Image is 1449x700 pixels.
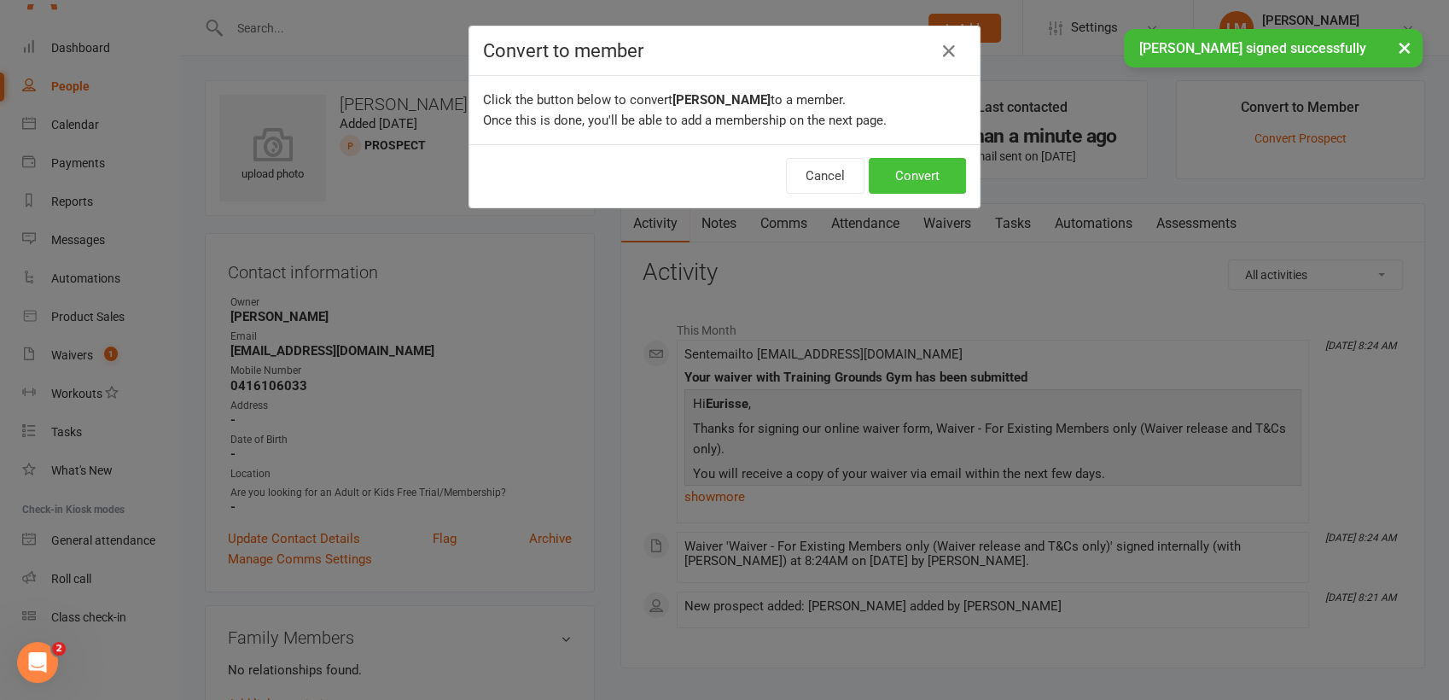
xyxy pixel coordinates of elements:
button: × [1389,29,1420,66]
iframe: Intercom live chat [17,642,58,683]
button: Convert [869,158,966,194]
div: Click the button below to convert to a member. Once this is done, you'll be able to add a members... [469,76,980,144]
b: [PERSON_NAME] [672,92,771,108]
button: Cancel [786,158,864,194]
span: 2 [52,642,66,656]
div: [PERSON_NAME] signed successfully [1124,29,1423,67]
